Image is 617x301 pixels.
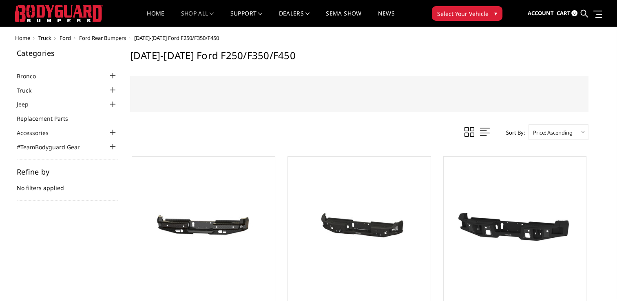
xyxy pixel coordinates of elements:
[17,168,118,201] div: No filters applied
[502,126,525,139] label: Sort By:
[527,9,553,17] span: Account
[571,10,577,16] span: 0
[60,34,71,42] a: Ford
[432,6,502,21] button: Select Your Vehicle
[15,5,103,22] img: BODYGUARD BUMPERS
[326,11,361,27] a: SEMA Show
[446,159,584,297] a: 2023-2025 Ford F250-350-450-A2 Series-Rear Bumper 2023-2025 Ford F250-350-450-A2 Series-Rear Bumper
[17,86,42,95] a: Truck
[138,197,269,259] img: 2023-2025 Ford F250-350-450 - FT Series - Rear Bumper
[576,262,617,301] iframe: Chat Widget
[130,49,588,68] h1: [DATE]-[DATE] Ford F250/F350/F450
[556,2,577,24] a: Cart 0
[17,168,118,175] h5: Refine by
[527,2,553,24] a: Account
[279,11,310,27] a: Dealers
[17,49,118,57] h5: Categories
[17,100,39,108] a: Jeep
[17,143,90,151] a: #TeamBodyguard Gear
[134,34,219,42] span: [DATE]-[DATE] Ford F250/F350/F450
[17,128,59,137] a: Accessories
[449,191,580,265] img: 2023-2025 Ford F250-350-450-A2 Series-Rear Bumper
[181,11,214,27] a: shop all
[79,34,126,42] a: Ford Rear Bumpers
[17,72,46,80] a: Bronco
[556,9,570,17] span: Cart
[17,114,78,123] a: Replacement Parts
[134,159,273,297] a: 2023-2025 Ford F250-350-450 - FT Series - Rear Bumper
[290,159,429,297] a: 2023-2025 Ford F250-350-450 - Freedom Series - Rear Bumper 2023-2025 Ford F250-350-450 - Freedom ...
[437,9,489,18] span: Select Your Vehicle
[38,34,51,42] a: Truck
[230,11,263,27] a: Support
[15,34,30,42] a: Home
[378,11,394,27] a: News
[147,11,164,27] a: Home
[494,9,497,18] span: ▾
